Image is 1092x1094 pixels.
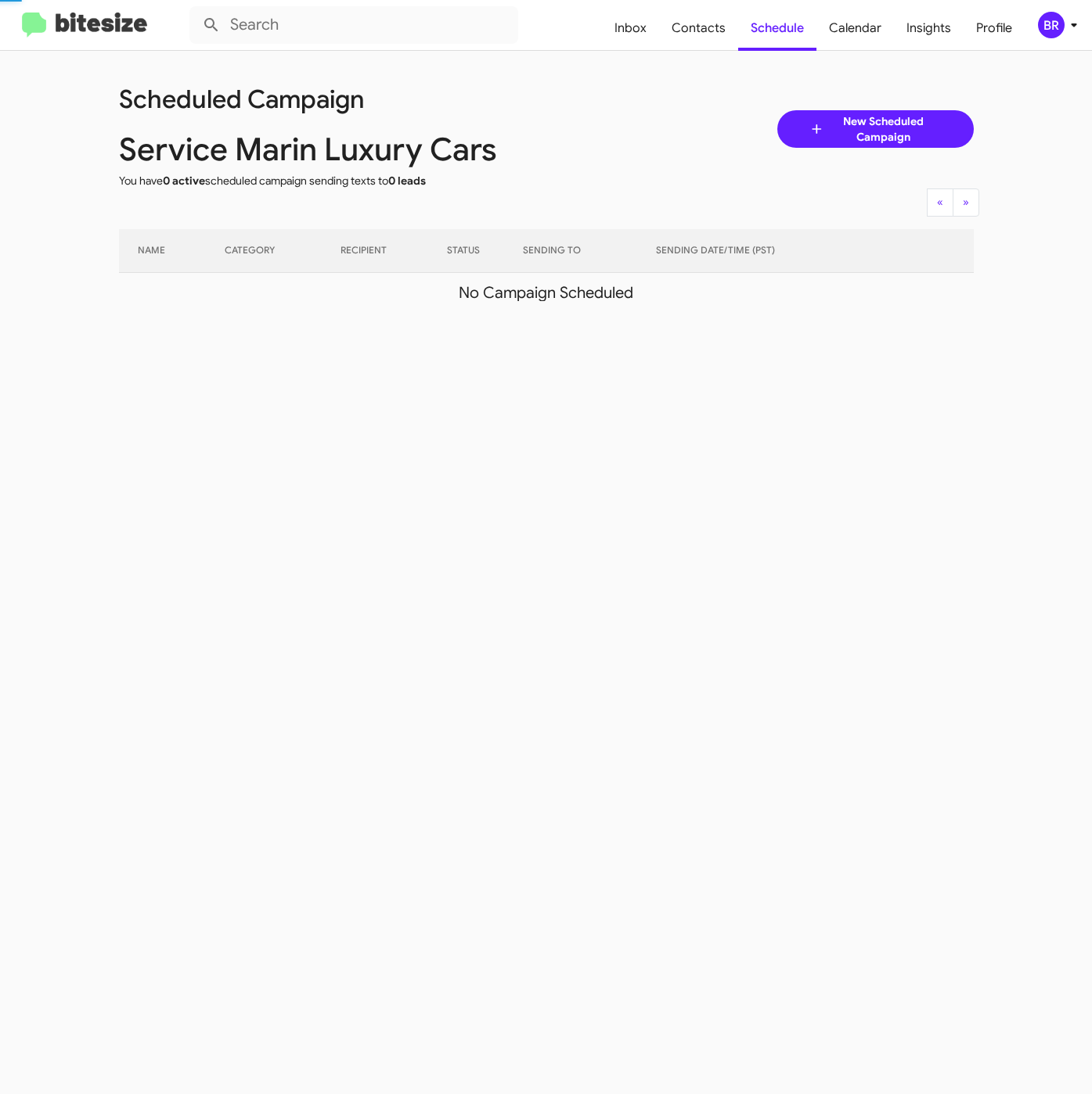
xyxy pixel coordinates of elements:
[447,229,523,273] th: STATUS
[1038,12,1065,38] div: BR
[119,229,225,273] th: NAME
[937,195,943,209] span: «
[894,5,964,51] a: Insights
[964,5,1025,51] a: Profile
[107,173,558,188] div: You have scheduled campaign sending texts to
[928,188,979,217] nav: Page navigation example
[189,6,518,44] input: Search
[1025,12,1075,38] button: BR
[602,5,659,51] a: Inbox
[816,5,894,51] a: Calendar
[953,188,979,217] button: Next
[659,5,738,51] a: Contacts
[107,142,558,157] div: Service Marin Luxury Cars
[656,229,930,273] th: SENDING DATE/TIME (PST)
[225,229,340,273] th: CATEGORY
[523,229,656,273] th: SENDING TO
[119,285,974,301] div: No Campaign Scheduled
[388,174,426,188] span: 0 leads
[777,110,974,148] a: New Scheduled Campaign
[927,188,953,217] button: Previous
[963,195,969,209] span: »
[163,174,205,188] span: 0 active
[107,91,558,107] div: Scheduled Campaign
[738,5,816,51] a: Schedule
[341,229,447,273] th: RECIPIENT
[825,113,942,145] span: New Scheduled Campaign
